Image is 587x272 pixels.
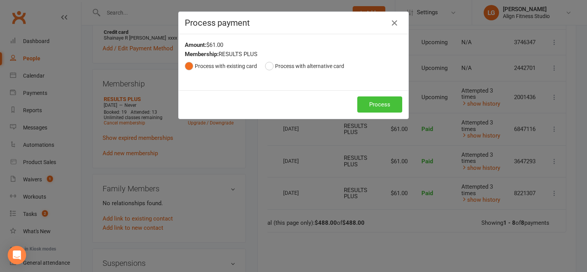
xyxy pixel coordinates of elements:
[185,41,206,48] strong: Amount:
[265,59,344,73] button: Process with alternative card
[185,18,402,28] h4: Process payment
[357,96,402,113] button: Process
[185,59,257,73] button: Process with existing card
[185,50,402,59] div: RESULTS PLUS
[388,17,401,29] button: Close
[8,246,26,264] div: Open Intercom Messenger
[185,51,219,58] strong: Membership:
[185,40,402,50] div: $61.00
